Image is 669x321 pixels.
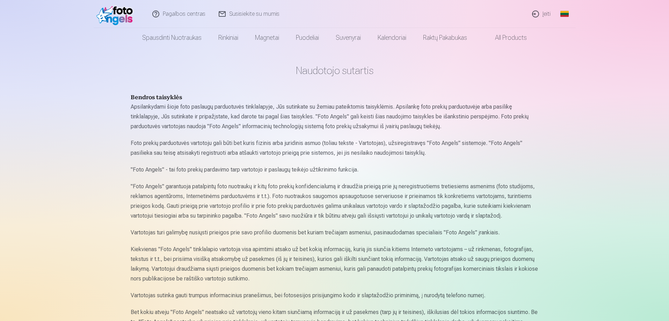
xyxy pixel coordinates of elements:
a: Raktų pakabukas [415,28,475,48]
h1: Naudotojo sutartis [131,64,539,77]
a: All products [475,28,535,48]
a: Puodeliai [288,28,327,48]
p: Apsilankydami šioje foto paslaugų parduotuvės tinklalapyje, Jūs sutinkate su žemiau pateiktomis t... [131,102,539,131]
a: Rinkiniai [210,28,247,48]
a: Spausdinti nuotraukas [134,28,210,48]
p: "Foto Angels" garantuoja patalpintų foto nuotraukų ir kitų foto prekių konfidencialumą ir draudži... [131,182,539,221]
p: Vartotojas sutinka gauti trumpus informacinius pranešimus, bei fotosesijos prisijungimo kodo ir s... [131,291,539,300]
a: Kalendoriai [369,28,415,48]
a: Suvenyrai [327,28,369,48]
img: /fa2 [96,3,137,25]
p: "Foto Angels" - tai foto prekių pardavimo tarp vartotojo ir paslaugų teikėjo užtikrinimo funkcija. [131,165,539,175]
p: Vartotojas turi galimybę nusiųsti prieigos prie savo profilio duomenis bet kuriam trečiajam asmen... [131,228,539,238]
a: Magnetai [247,28,288,48]
p: Foto prekių parduotuvės vartotoju gali būti bet kuris fizinis arba juridinis asmuo (toliau tekste... [131,138,539,158]
h4: Bendros taisyklės [131,94,539,102]
p: Kiekvienas "Foto Angels" tinklalapio vartotoja visa apimtimi atsako už bet kokią informaciją, kur... [131,245,539,284]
